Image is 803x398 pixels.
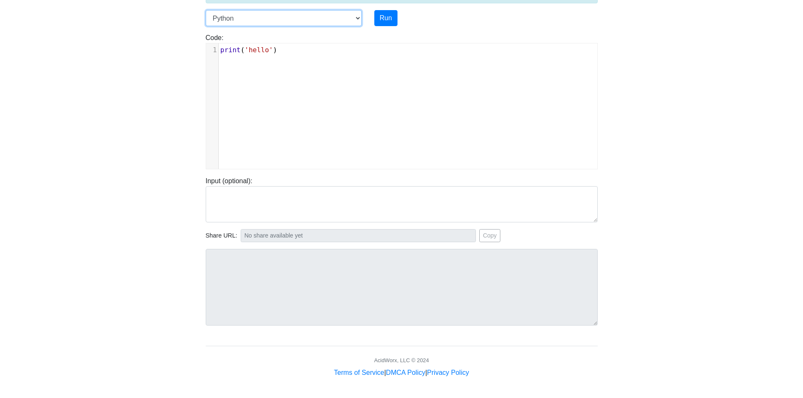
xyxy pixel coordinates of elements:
[479,229,501,242] button: Copy
[334,369,384,376] a: Terms of Service
[206,45,218,55] div: 1
[386,369,425,376] a: DMCA Policy
[199,176,604,222] div: Input (optional):
[220,46,241,54] span: print
[374,10,397,26] button: Run
[244,46,273,54] span: 'hello'
[206,231,237,240] span: Share URL:
[374,356,429,364] div: AcidWorx, LLC © 2024
[334,368,469,378] div: | |
[241,229,476,242] input: No share available yet
[427,369,469,376] a: Privacy Policy
[199,33,604,169] div: Code:
[220,46,277,54] span: ( )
